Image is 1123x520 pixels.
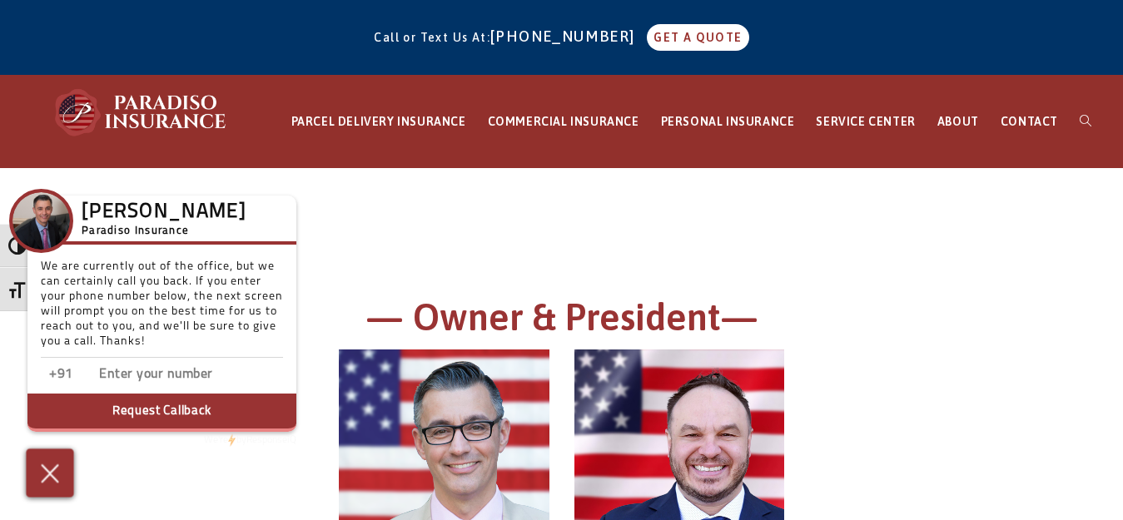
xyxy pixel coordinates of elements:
[104,293,1020,350] h1: — Owner & President—
[27,394,296,432] button: Request Callback
[41,260,283,358] p: We are currently out of the office, but we can certainly call you back. If you enter your phone n...
[490,27,643,45] a: [PHONE_NUMBER]
[816,115,915,128] span: SERVICE CENTER
[477,76,650,168] a: COMMERCIAL INSURANCE
[650,76,806,168] a: PERSONAL INSURANCE
[37,458,64,488] img: Cross icon
[49,363,216,387] input: Enter country code
[204,435,296,445] a: We'rePowered by iconbyResponseiQ
[661,115,795,128] span: PERSONAL INSURANCE
[927,76,990,168] a: ABOUT
[990,76,1069,168] a: CONTACT
[281,76,477,168] a: PARCEL DELIVERY INSURANCE
[12,192,70,250] img: Company Icon
[82,206,246,220] h3: [PERSON_NAME]
[805,76,926,168] a: SERVICE CENTER
[99,363,266,387] input: Enter phone number
[291,115,466,128] span: PARCEL DELIVERY INSURANCE
[204,435,246,445] span: We're by
[647,24,748,51] a: GET A QUOTE
[488,115,639,128] span: COMMERCIAL INSURANCE
[937,115,979,128] span: ABOUT
[374,31,490,44] span: Call or Text Us At:
[82,222,246,240] h5: Paradiso Insurance
[228,433,236,447] img: Powered by icon
[1001,115,1058,128] span: CONTACT
[50,87,233,137] img: Paradiso Insurance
